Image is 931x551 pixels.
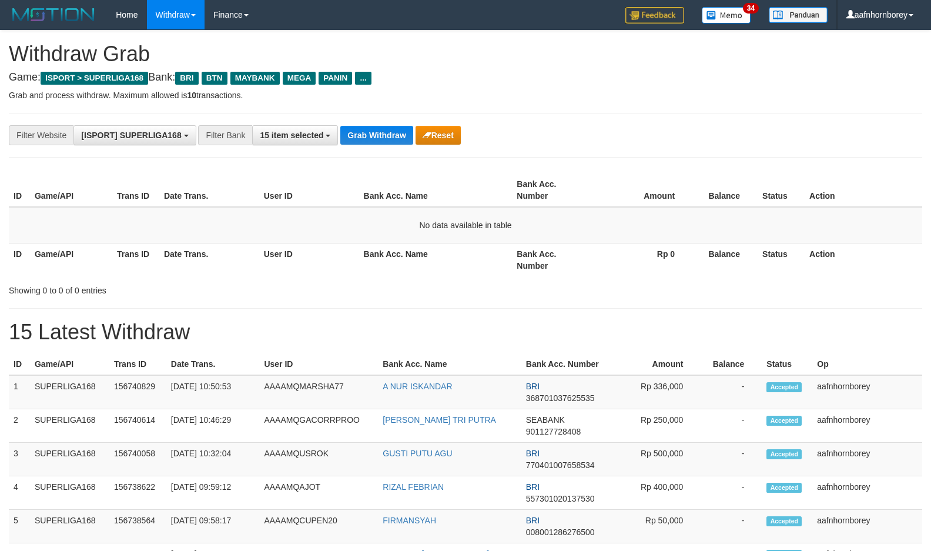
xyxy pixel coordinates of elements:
[692,173,758,207] th: Balance
[41,72,148,85] span: ISPORT > SUPERLIGA168
[73,125,196,145] button: [ISPORT] SUPERLIGA168
[701,409,762,443] td: -
[166,409,260,443] td: [DATE] 10:46:29
[609,353,701,375] th: Amount
[383,415,496,425] a: [PERSON_NAME] TRI PUTRA
[526,527,595,537] span: Copy 008001286276500 to clipboard
[805,243,922,276] th: Action
[692,243,758,276] th: Balance
[769,7,828,23] img: panduan.png
[252,125,338,145] button: 15 item selected
[359,173,513,207] th: Bank Acc. Name
[109,510,166,543] td: 156738564
[594,243,692,276] th: Rp 0
[9,207,922,243] td: No data available in table
[526,460,595,470] span: Copy 770401007658534 to clipboard
[340,126,413,145] button: Grab Withdraw
[259,443,378,476] td: AAAAMQUSROK
[259,353,378,375] th: User ID
[609,476,701,510] td: Rp 400,000
[259,409,378,443] td: AAAAMQGACORRPROO
[383,482,444,492] a: RIZAL FEBRIAN
[159,243,259,276] th: Date Trans.
[109,353,166,375] th: Trans ID
[81,131,181,140] span: [ISPORT] SUPERLIGA168
[109,375,166,409] td: 156740829
[9,375,30,409] td: 1
[383,449,452,458] a: GUSTI PUTU AGU
[166,476,260,510] td: [DATE] 09:59:12
[283,72,316,85] span: MEGA
[30,353,109,375] th: Game/API
[259,243,359,276] th: User ID
[166,353,260,375] th: Date Trans.
[9,280,379,296] div: Showing 0 to 0 of 0 entries
[812,443,922,476] td: aafnhornborey
[198,125,252,145] div: Filter Bank
[355,72,371,85] span: ...
[526,516,540,525] span: BRI
[9,42,922,66] h1: Withdraw Grab
[702,7,751,24] img: Button%20Memo.svg
[9,443,30,476] td: 3
[9,510,30,543] td: 5
[230,72,280,85] span: MAYBANK
[521,353,609,375] th: Bank Acc. Number
[526,482,540,492] span: BRI
[625,7,684,24] img: Feedback.jpg
[319,72,352,85] span: PANIN
[512,173,594,207] th: Bank Acc. Number
[805,173,922,207] th: Action
[30,476,109,510] td: SUPERLIGA168
[526,427,581,436] span: Copy 901127728408 to clipboard
[259,375,378,409] td: AAAAMQMARSHA77
[260,131,323,140] span: 15 item selected
[9,243,30,276] th: ID
[701,476,762,510] td: -
[202,72,227,85] span: BTN
[359,243,513,276] th: Bank Acc. Name
[766,449,802,459] span: Accepted
[9,72,922,84] h4: Game: Bank:
[175,72,198,85] span: BRI
[609,375,701,409] td: Rp 336,000
[766,382,802,392] span: Accepted
[526,415,565,425] span: SEABANK
[701,375,762,409] td: -
[701,353,762,375] th: Balance
[609,409,701,443] td: Rp 250,000
[758,173,805,207] th: Status
[30,243,112,276] th: Game/API
[812,510,922,543] td: aafnhornborey
[30,443,109,476] td: SUPERLIGA168
[758,243,805,276] th: Status
[812,375,922,409] td: aafnhornborey
[112,243,159,276] th: Trans ID
[701,443,762,476] td: -
[766,483,802,493] span: Accepted
[762,353,812,375] th: Status
[166,375,260,409] td: [DATE] 10:50:53
[812,409,922,443] td: aafnhornborey
[383,382,452,391] a: A NUR ISKANDAR
[766,416,802,426] span: Accepted
[812,476,922,510] td: aafnhornborey
[594,173,692,207] th: Amount
[166,443,260,476] td: [DATE] 10:32:04
[259,173,359,207] th: User ID
[259,476,378,510] td: AAAAMQAJOT
[9,125,73,145] div: Filter Website
[9,476,30,510] td: 4
[30,173,112,207] th: Game/API
[609,443,701,476] td: Rp 500,000
[112,173,159,207] th: Trans ID
[159,173,259,207] th: Date Trans.
[30,510,109,543] td: SUPERLIGA168
[812,353,922,375] th: Op
[9,320,922,344] h1: 15 Latest Withdraw
[378,353,521,375] th: Bank Acc. Name
[416,126,461,145] button: Reset
[609,510,701,543] td: Rp 50,000
[766,516,802,526] span: Accepted
[109,409,166,443] td: 156740614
